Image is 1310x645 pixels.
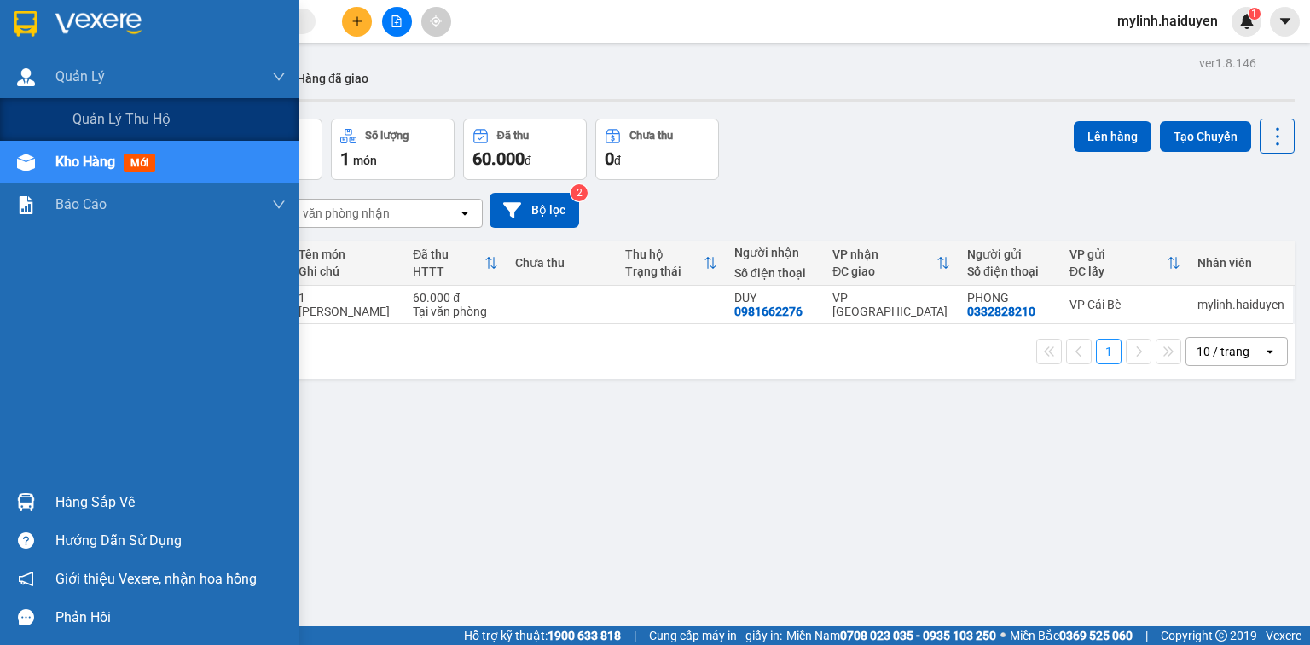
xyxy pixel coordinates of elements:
[458,206,472,220] svg: open
[1249,8,1261,20] sup: 1
[124,154,155,172] span: mới
[17,154,35,171] img: warehouse-icon
[272,70,286,84] span: down
[832,247,936,261] div: VP nhận
[1263,345,1277,358] svg: open
[490,193,579,228] button: Bộ lọc
[1061,241,1189,286] th: Toggle SortBy
[1251,8,1257,20] span: 1
[1278,14,1293,29] span: caret-down
[967,305,1035,318] div: 0332828210
[413,305,498,318] div: Tại văn phòng
[967,291,1052,305] div: PHONG
[1069,247,1167,261] div: VP gửi
[55,194,107,215] span: Báo cáo
[734,266,815,280] div: Số điện thoại
[1199,54,1256,73] div: ver 1.8.146
[421,7,451,37] button: aim
[331,119,455,180] button: Số lượng1món
[571,184,588,201] sup: 2
[617,241,726,286] th: Toggle SortBy
[17,68,35,86] img: warehouse-icon
[629,130,673,142] div: Chưa thu
[1069,264,1167,278] div: ĐC lấy
[472,148,525,169] span: 60.000
[413,291,498,305] div: 60.000 đ
[548,629,621,642] strong: 1900 633 818
[734,291,815,305] div: DUY
[283,58,382,99] button: Hàng đã giao
[55,154,115,170] span: Kho hàng
[55,528,286,554] div: Hướng dẫn sử dụng
[786,626,996,645] span: Miền Nam
[272,198,286,212] span: down
[18,571,34,587] span: notification
[464,626,621,645] span: Hỗ trợ kỹ thuật:
[734,246,815,259] div: Người nhận
[634,626,636,645] span: |
[1215,630,1227,642] span: copyright
[55,605,286,630] div: Phản hồi
[413,264,484,278] div: HTTT
[1145,626,1148,645] span: |
[734,305,803,318] div: 0981662276
[1239,14,1255,29] img: icon-new-feature
[1059,629,1133,642] strong: 0369 525 060
[18,532,34,549] span: question-circle
[1104,10,1232,32] span: mylinh.haiduyen
[463,119,587,180] button: Đã thu60.000đ
[299,264,396,278] div: Ghi chú
[832,264,936,278] div: ĐC giao
[342,7,372,37] button: plus
[605,148,614,169] span: 0
[497,130,529,142] div: Đã thu
[299,291,396,318] div: 1 THÙNG nhãn
[1197,298,1284,311] div: mylinh.haiduyen
[1270,7,1300,37] button: caret-down
[55,66,105,87] span: Quản Lý
[17,196,35,214] img: solution-icon
[351,15,363,27] span: plus
[824,241,959,286] th: Toggle SortBy
[1197,343,1249,360] div: 10 / trang
[649,626,782,645] span: Cung cấp máy in - giấy in:
[430,15,442,27] span: aim
[1074,121,1151,152] button: Lên hàng
[353,154,377,167] span: món
[1069,298,1180,311] div: VP Cái Bè
[14,11,37,37] img: logo-vxr
[967,264,1052,278] div: Số điện thoại
[1197,256,1284,270] div: Nhân viên
[340,148,350,169] span: 1
[1096,339,1122,364] button: 1
[625,264,704,278] div: Trạng thái
[614,154,621,167] span: đ
[515,256,607,270] div: Chưa thu
[1010,626,1133,645] span: Miền Bắc
[382,7,412,37] button: file-add
[840,629,996,642] strong: 0708 023 035 - 0935 103 250
[404,241,507,286] th: Toggle SortBy
[625,247,704,261] div: Thu hộ
[391,15,403,27] span: file-add
[272,205,390,222] div: Chọn văn phòng nhận
[17,493,35,511] img: warehouse-icon
[832,291,950,318] div: VP [GEOGRAPHIC_DATA]
[299,247,396,261] div: Tên món
[595,119,719,180] button: Chưa thu0đ
[1160,121,1251,152] button: Tạo Chuyến
[55,490,286,515] div: Hàng sắp về
[55,568,257,590] span: Giới thiệu Vexere, nhận hoa hồng
[413,247,484,261] div: Đã thu
[18,609,34,625] span: message
[1000,632,1006,639] span: ⚪️
[72,108,171,130] span: Quản lý thu hộ
[525,154,531,167] span: đ
[967,247,1052,261] div: Người gửi
[365,130,409,142] div: Số lượng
